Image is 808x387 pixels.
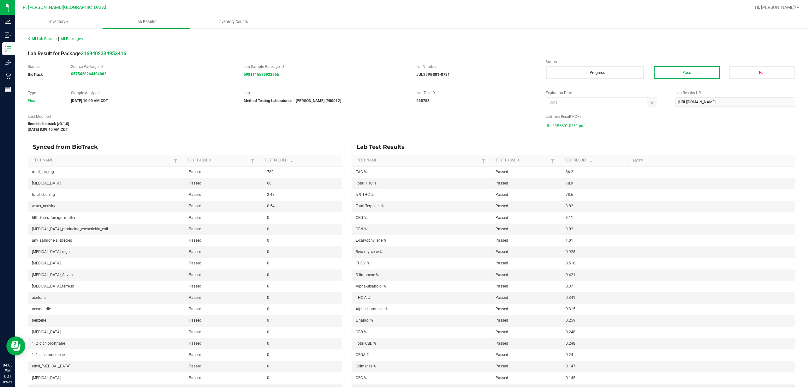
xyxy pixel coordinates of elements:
span: Passed [189,192,201,197]
span: Passed [496,170,508,174]
span: Passed [496,295,508,300]
span: Beta-myrcene % [356,250,383,254]
inline-svg: Outbound [5,59,11,65]
label: Lab Test ID [416,90,536,96]
a: Filter [480,157,487,165]
span: Passed [496,215,508,220]
span: 0 [267,341,269,346]
strong: [DATE] 10:00 AM CDT [71,99,108,103]
a: 3169402334953416 [81,51,126,57]
span: 1_1_dichloroethene [32,353,65,357]
span: acetonitrile [32,307,51,311]
span: Passed [189,273,201,277]
span: 2.48 [267,192,275,197]
span: 0.147 [566,364,575,368]
a: Test PassedSortable [495,158,549,163]
span: 3.11 [566,215,573,220]
span: Lab Result for Package [28,51,126,57]
span: [MEDICAL_DATA]_flavus [32,273,73,277]
span: 0.248 [566,330,575,334]
span: TAC % [356,170,367,174]
span: [MEDICAL_DATA] [32,181,61,185]
span: [MEDICAL_DATA]_producing_escherichia_coli [32,227,108,231]
span: Passed [496,307,508,311]
span: Passed [496,318,508,323]
span: Passed [189,376,201,380]
span: 0 [267,307,269,311]
span: JUL25PBS01-0731.pdf [546,121,585,130]
label: Lot Number [416,64,536,70]
strong: 0575420264494062 [71,72,106,76]
span: Passed [496,261,508,265]
span: 0.315 [566,307,575,311]
label: Last Modified [28,114,536,119]
span: 78.6 [566,192,573,197]
span: D-limonene % [356,273,379,277]
span: Passed [189,307,201,311]
span: Synced from BioTrack [33,143,103,150]
span: CBC % [356,376,367,380]
span: acetone [32,295,45,300]
a: Test ResultSortable [264,158,334,163]
span: CBN % [356,227,367,231]
a: Lab Results [103,15,190,28]
span: 0.145 [566,376,575,380]
button: In Progress [546,66,644,79]
span: [MEDICAL_DATA] [32,330,61,334]
span: Inventory [15,19,102,25]
span: THCV % [356,261,370,265]
span: Alpha-Bisabolol % [356,284,386,288]
span: 1_2_dichloroethane [32,341,65,346]
span: ethyl_[MEDICAL_DATA] [32,364,70,368]
strong: flourish-biotrack [v0.1.0] [28,122,69,126]
span: Passed [496,330,508,334]
span: Passed [189,170,201,174]
a: Test NameSortable [33,158,172,163]
p: 04:08 PM CDT [3,362,12,379]
span: Lab Test Results [357,143,409,150]
span: 0.259 [566,318,575,323]
span: 0 [267,250,269,254]
inline-svg: Analytics [5,18,11,25]
span: Passed [496,192,508,197]
span: CBG % [356,215,367,220]
span: Passed [189,295,201,300]
span: 0 [267,284,269,288]
strong: [DATE] 8:09:40 AM CDT [28,127,68,132]
span: Passed [496,364,508,368]
span: Sortable [589,158,594,163]
span: CBD % [356,330,367,334]
span: 0 [267,318,269,323]
span: Inventory Counts [210,19,257,25]
iframe: Resource center [6,336,25,355]
span: Sortable [289,158,294,163]
span: Passed [496,284,508,288]
span: Ft [PERSON_NAME][GEOGRAPHIC_DATA] [23,5,106,10]
span: Lab Results [127,19,165,25]
label: Expiration Date [546,90,666,96]
span: 0.37 [566,284,573,288]
span: Total CBD % [356,341,376,346]
span: Passed [189,238,201,243]
span: benzene [32,318,46,323]
span: total_thc_mg [32,170,54,174]
div: Final [28,98,62,104]
inline-svg: Retail [5,73,11,79]
span: All Packages [61,37,83,41]
span: water_activity [32,204,55,208]
span: [MEDICAL_DATA]_niger [32,250,71,254]
inline-svg: Inbound [5,32,11,38]
span: Passed [496,341,508,346]
a: Inventory Counts [190,15,277,28]
span: Total Terpenes % [356,204,384,208]
strong: JUL25PBS01-0731 [416,72,450,77]
span: 0 [267,353,269,357]
strong: 5981115573923666 [244,72,279,77]
a: Inventory [15,15,103,28]
span: Passed [496,227,508,231]
span: Hi, [PERSON_NAME]! [755,5,796,10]
span: 66 [267,181,271,185]
span: 0 [267,273,269,277]
span: 0 [267,295,269,300]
